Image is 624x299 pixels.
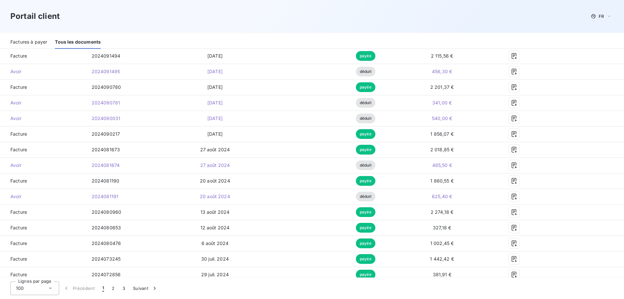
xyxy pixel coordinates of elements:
span: payée [356,145,375,155]
span: 29 juil. 2024 [201,272,229,277]
span: 2 274,18 € [431,209,454,215]
button: Suivant [129,281,162,295]
span: 381,91 € [433,272,451,277]
span: 2024073245 [92,256,121,262]
span: 20 août 2024 [200,178,230,183]
span: Avoir [5,115,81,122]
span: déduit [356,192,375,201]
span: déduit [356,67,375,76]
span: 1 856,07 € [430,131,454,137]
span: Facture [5,131,81,137]
span: 456,30 € [432,69,452,74]
span: 27 août 2024 [200,162,230,168]
span: 327,18 € [433,225,451,230]
span: [DATE] [207,116,223,121]
span: 625,40 € [432,194,452,199]
span: payée [356,207,375,217]
span: Avoir [5,68,81,75]
span: 30 juil. 2024 [201,256,229,262]
button: 3 [119,281,129,295]
span: 2024091494 [92,53,121,59]
span: payée [356,254,375,264]
h3: Portail client [10,10,60,22]
span: 20 août 2024 [200,194,230,199]
span: 27 août 2024 [200,147,230,152]
span: Facture [5,240,81,247]
span: Avoir [5,100,81,106]
span: 2 115,56 € [431,53,453,59]
span: 2024090781 [92,100,120,105]
span: 2024080960 [92,209,122,215]
span: Facture [5,224,81,231]
span: [DATE] [207,84,223,90]
span: 341,00 € [432,100,452,105]
span: Avoir [5,193,81,200]
span: déduit [356,114,375,123]
span: 2024090217 [92,131,120,137]
span: 485,50 € [432,162,452,168]
span: Facture [5,256,81,262]
span: déduit [356,160,375,170]
button: Précédent [59,281,98,295]
span: payée [356,238,375,248]
span: FR [599,14,604,19]
span: Facture [5,178,81,184]
span: Facture [5,271,81,278]
span: payée [356,176,375,186]
span: payée [356,129,375,139]
span: payée [356,270,375,279]
span: 2024090031 [92,116,121,121]
span: payée [356,82,375,92]
span: payée [356,223,375,233]
span: 2024081191 [92,194,119,199]
span: 2024081674 [92,162,120,168]
span: Facture [5,209,81,215]
span: 2024081673 [92,147,120,152]
button: 2 [108,281,118,295]
span: [DATE] [207,100,223,105]
span: 1 002,45 € [430,240,454,246]
span: 1 860,55 € [430,178,454,183]
span: déduit [356,98,375,108]
span: Avoir [5,162,81,169]
span: 13 août 2024 [201,209,230,215]
span: 2024080476 [92,240,121,246]
span: 2024081190 [92,178,120,183]
span: 2024091495 [92,69,120,74]
span: 2 018,85 € [430,147,454,152]
span: Facture [5,146,81,153]
span: 6 août 2024 [201,240,229,246]
span: 1 [102,285,104,292]
span: 1 442,42 € [430,256,454,262]
span: Facture [5,53,81,59]
div: Tous les documents [55,35,101,49]
span: [DATE] [207,131,223,137]
div: Factures à payer [10,35,47,49]
span: 100 [16,285,24,292]
span: Facture [5,84,81,90]
span: 2024072856 [92,272,121,277]
span: 2024090780 [92,84,121,90]
span: 540,00 € [432,116,452,121]
span: 2024080653 [92,225,121,230]
span: 12 août 2024 [201,225,230,230]
button: 1 [98,281,108,295]
span: payée [356,51,375,61]
span: [DATE] [207,53,223,59]
span: 2 201,37 € [430,84,454,90]
span: [DATE] [207,69,223,74]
